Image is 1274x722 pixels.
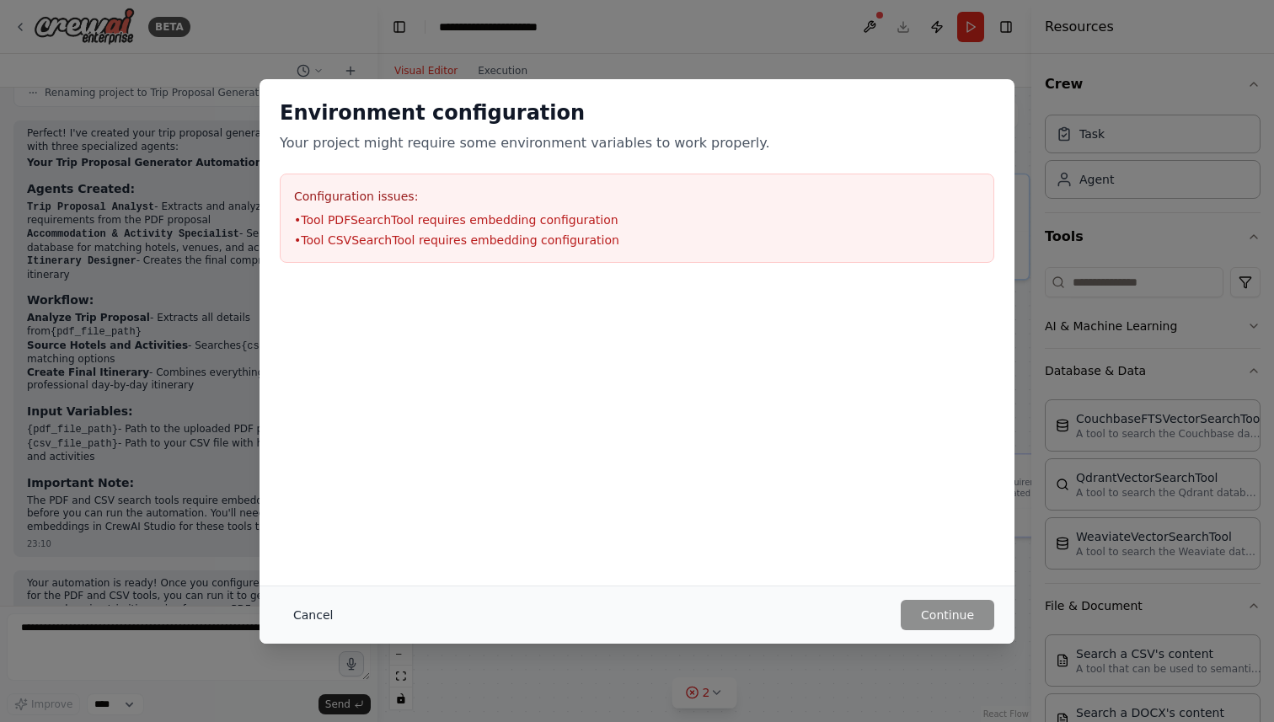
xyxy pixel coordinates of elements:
li: • Tool CSVSearchTool requires embedding configuration [294,232,980,249]
h3: Configuration issues: [294,188,980,205]
h2: Environment configuration [280,99,994,126]
li: • Tool PDFSearchTool requires embedding configuration [294,211,980,228]
button: Continue [901,600,994,630]
button: Cancel [280,600,346,630]
p: Your project might require some environment variables to work properly. [280,133,994,153]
